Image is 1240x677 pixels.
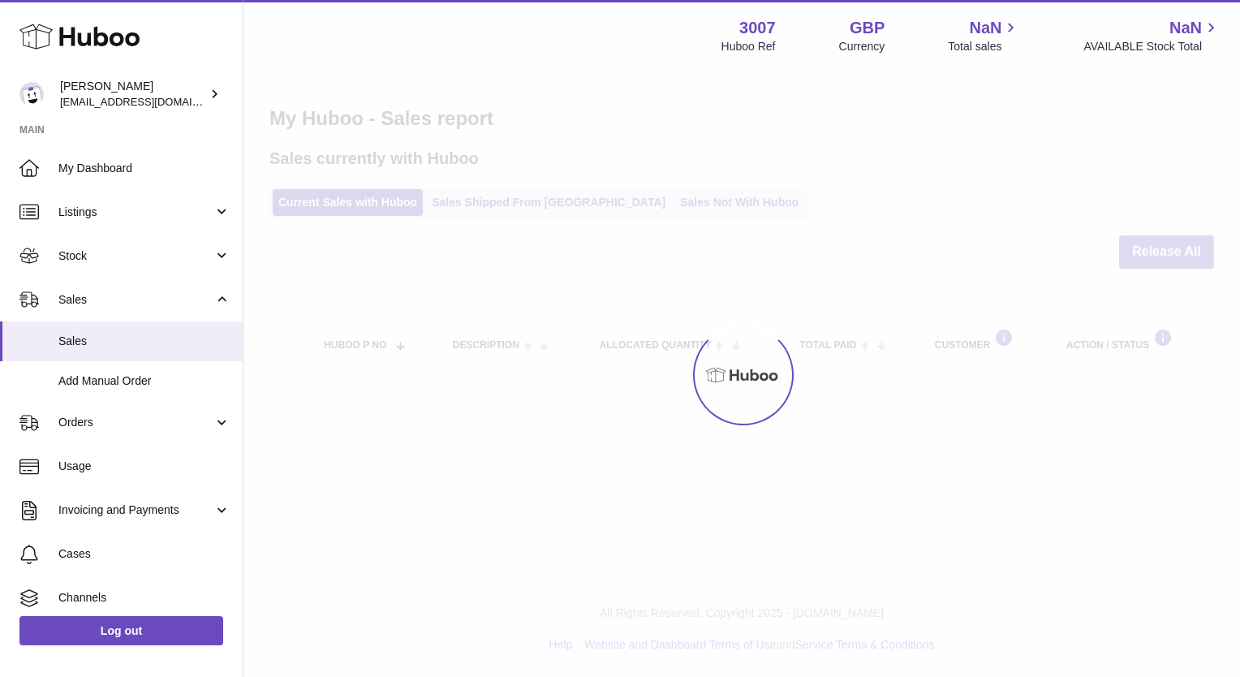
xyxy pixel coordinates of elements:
[58,248,213,264] span: Stock
[60,79,206,110] div: [PERSON_NAME]
[58,590,230,606] span: Channels
[58,546,230,562] span: Cases
[839,39,885,54] div: Currency
[60,95,239,108] span: [EMAIL_ADDRESS][DOMAIN_NAME]
[1169,17,1202,39] span: NaN
[58,334,230,349] span: Sales
[58,205,213,220] span: Listings
[948,17,1020,54] a: NaN Total sales
[1083,39,1221,54] span: AVAILABLE Stock Total
[850,17,885,39] strong: GBP
[19,616,223,645] a: Log out
[19,82,44,106] img: bevmay@maysama.com
[948,39,1020,54] span: Total sales
[58,292,213,308] span: Sales
[58,502,213,518] span: Invoicing and Payments
[58,373,230,389] span: Add Manual Order
[1083,17,1221,54] a: NaN AVAILABLE Stock Total
[58,415,213,430] span: Orders
[739,17,776,39] strong: 3007
[721,39,776,54] div: Huboo Ref
[58,161,230,176] span: My Dashboard
[58,459,230,474] span: Usage
[969,17,1001,39] span: NaN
